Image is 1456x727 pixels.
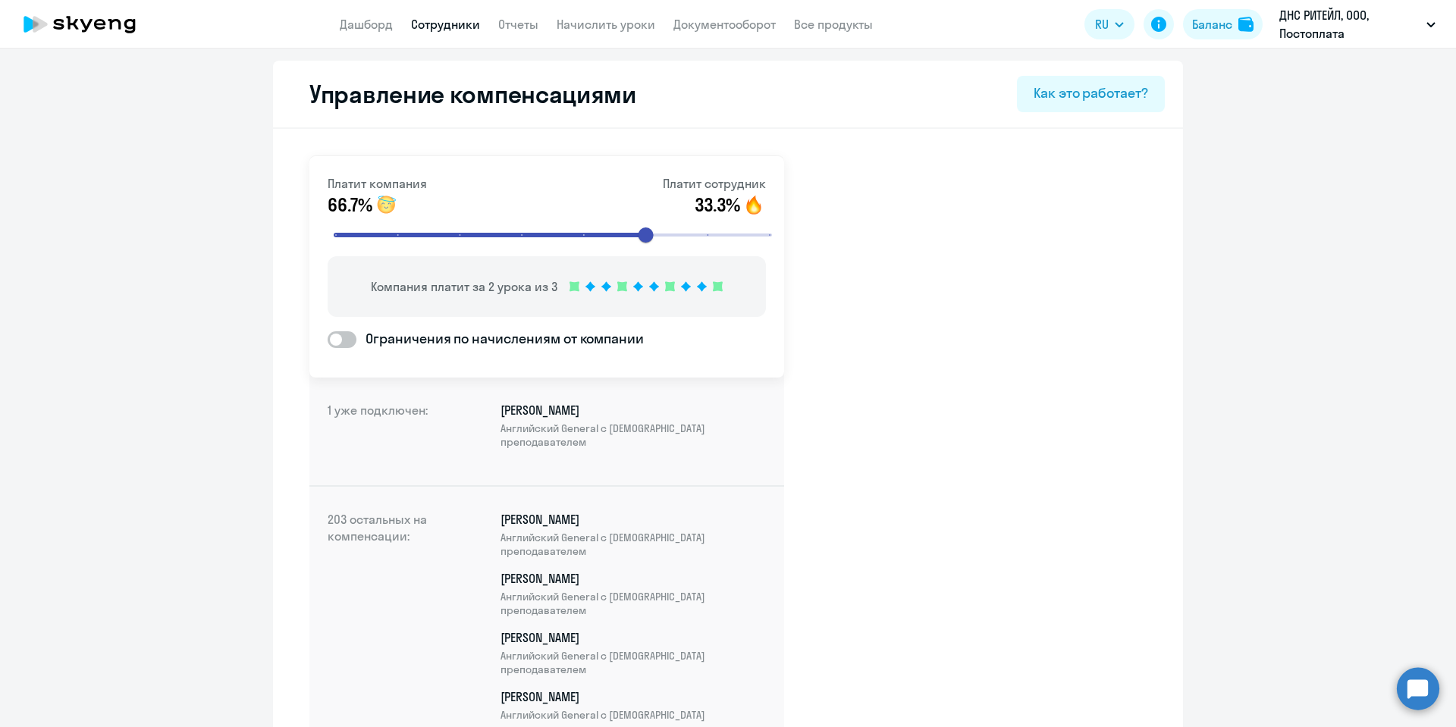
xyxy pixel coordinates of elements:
[1272,6,1443,42] button: ДНС РИТЕЙЛ, ООО, Постоплата
[340,17,393,32] a: Дашборд
[374,193,398,217] img: smile
[1183,9,1263,39] button: Балансbalance
[663,174,766,193] p: Платит сотрудник
[1238,17,1254,32] img: balance
[673,17,776,32] a: Документооборот
[1192,15,1232,33] div: Баланс
[695,193,740,217] span: 33.3%
[1084,9,1134,39] button: RU
[557,17,655,32] a: Начислить уроки
[500,570,766,617] p: [PERSON_NAME]
[328,193,372,217] span: 66.7%
[291,79,636,109] h2: Управление компенсациями
[1279,6,1420,42] p: ДНС РИТЕЙЛ, ООО, Постоплата
[794,17,873,32] a: Все продукты
[328,402,449,461] h4: 1 уже подключен:
[500,402,766,449] p: [PERSON_NAME]
[411,17,480,32] a: Сотрудники
[1095,15,1109,33] span: RU
[1017,76,1165,112] button: Как это работает?
[500,590,766,617] span: Английский General с [DEMOGRAPHIC_DATA] преподавателем
[742,193,766,217] img: smile
[500,531,766,558] span: Английский General с [DEMOGRAPHIC_DATA] преподавателем
[500,421,766,449] span: Английский General с [DEMOGRAPHIC_DATA] преподавателем
[500,511,766,558] p: [PERSON_NAME]
[1034,83,1148,103] div: Как это работает?
[500,629,766,676] p: [PERSON_NAME]
[500,649,766,676] span: Английский General с [DEMOGRAPHIC_DATA] преподавателем
[498,17,538,32] a: Отчеты
[328,174,427,193] p: Платит компания
[356,329,644,349] span: Ограничения по начислениям от компании
[371,277,557,296] p: Компания платит за 2 урока из 3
